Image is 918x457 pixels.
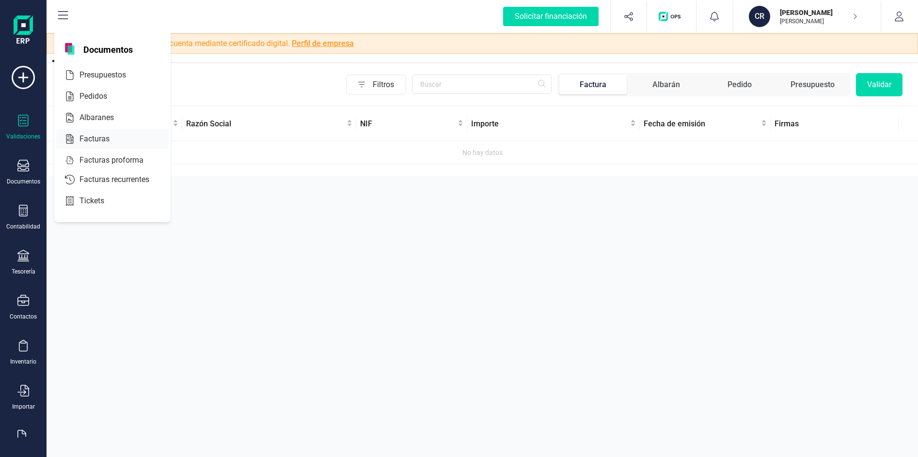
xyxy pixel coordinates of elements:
span: Fecha de emisión [644,118,759,130]
span: Facturas recurrentes [76,174,167,185]
div: Albarán [652,79,680,91]
button: Validar [856,73,902,96]
a: Perfil de empresa [292,39,354,48]
div: Pedido [728,79,752,91]
span: Presupuestos [76,69,143,81]
span: NIF [360,118,455,130]
div: Solicitar financiación [503,7,599,26]
img: Logo de OPS [659,12,684,21]
span: Documentos [78,43,139,55]
div: Documentos [7,178,40,185]
span: Razón Social [186,118,345,130]
div: Inventario [10,358,36,366]
span: Pedidos [76,91,125,102]
div: Importar [12,403,35,411]
span: Importe [471,118,628,130]
span: Filtros [373,75,406,94]
div: Contabilidad [6,223,40,230]
span: Facturas [76,133,127,145]
div: Contactos [10,313,37,320]
div: Factura [580,79,606,91]
p: [PERSON_NAME] [780,8,857,17]
button: Logo de OPS [653,1,690,32]
button: CR[PERSON_NAME][PERSON_NAME] [745,1,869,32]
button: Solicitar financiación [491,1,610,32]
span: Tickets [76,195,122,207]
div: Validaciones [6,133,40,140]
div: No hay datos [50,147,914,158]
input: Buscar [412,75,552,94]
p: [PERSON_NAME] [780,17,857,25]
span: Albaranes [76,112,131,123]
span: Facturas proforma [76,154,161,166]
img: Logo Finanedi [14,15,33,46]
div: Tesorería [12,268,35,275]
button: Filtros [346,75,406,95]
div: Presupuesto [791,79,835,91]
span: Tienes pendiente validar la cuenta mediante certificado digital. [76,38,354,49]
th: Firmas [771,107,899,141]
div: CR [749,6,770,27]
